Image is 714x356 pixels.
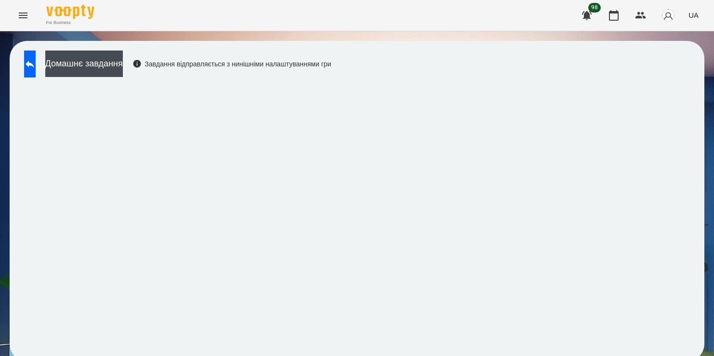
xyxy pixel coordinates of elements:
button: Домашнє завдання [45,51,123,77]
span: For Business [46,20,94,26]
button: Menu [12,4,35,27]
button: UA [685,6,702,24]
img: Voopty Logo [46,5,94,19]
span: UA [688,10,699,20]
span: 98 [588,3,601,13]
img: avatar_s.png [661,9,675,22]
div: Завдання відправляється з нинішніми налаштуваннями гри [132,59,331,69]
